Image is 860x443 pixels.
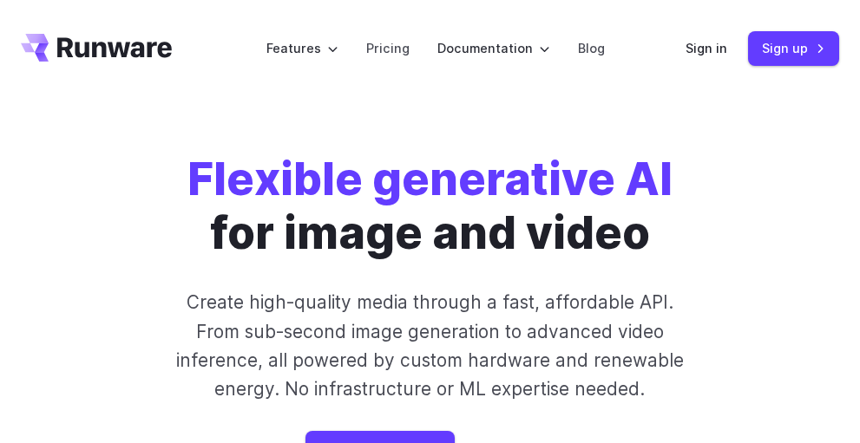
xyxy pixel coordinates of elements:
[266,38,338,58] label: Features
[187,153,673,260] h1: for image and video
[168,288,693,403] p: Create high-quality media through a fast, affordable API. From sub-second image generation to adv...
[366,38,410,58] a: Pricing
[187,152,673,206] strong: Flexible generative AI
[748,31,839,65] a: Sign up
[686,38,727,58] a: Sign in
[437,38,550,58] label: Documentation
[21,34,172,62] a: Go to /
[578,38,605,58] a: Blog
